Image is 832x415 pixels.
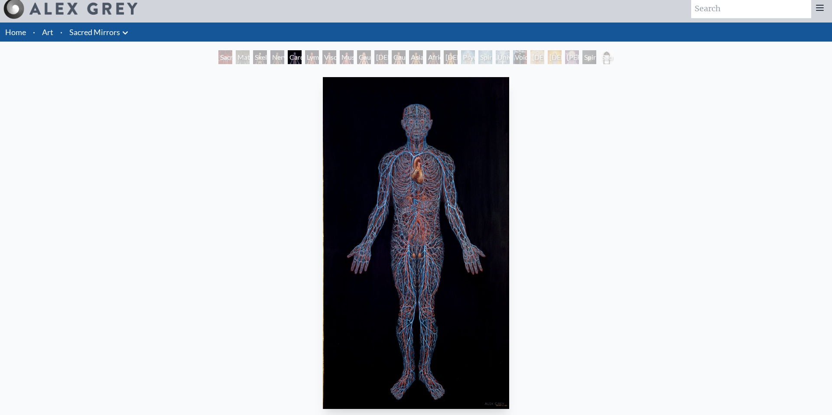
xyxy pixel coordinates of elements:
div: Sacred Mirrors Frame [600,50,614,64]
img: 4-Cardiovascular-System-1980-Alex-Grey-watermarked.jpg [323,77,509,409]
div: Material World [236,50,250,64]
div: Void Clear Light [513,50,527,64]
div: [DEMOGRAPHIC_DATA] Woman [444,50,458,64]
a: Home [5,27,26,37]
div: Viscera [322,50,336,64]
div: Lymphatic System [305,50,319,64]
div: Muscle System [340,50,354,64]
div: African Man [426,50,440,64]
div: [DEMOGRAPHIC_DATA] [548,50,562,64]
div: Spiritual Energy System [478,50,492,64]
li: · [57,23,66,42]
div: Spiritual World [582,50,596,64]
a: Art [42,26,53,38]
div: Asian Man [409,50,423,64]
div: Skeletal System [253,50,267,64]
div: [DEMOGRAPHIC_DATA] Woman [374,50,388,64]
div: Caucasian Man [392,50,406,64]
a: Sacred Mirrors [69,26,120,38]
div: Caucasian Woman [357,50,371,64]
div: Psychic Energy System [461,50,475,64]
div: [DEMOGRAPHIC_DATA] [530,50,544,64]
div: Nervous System [270,50,284,64]
div: Universal Mind Lattice [496,50,510,64]
div: Cardiovascular System [288,50,302,64]
div: [PERSON_NAME] [565,50,579,64]
div: Sacred Mirrors Room, [GEOGRAPHIC_DATA] [218,50,232,64]
li: · [29,23,39,42]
